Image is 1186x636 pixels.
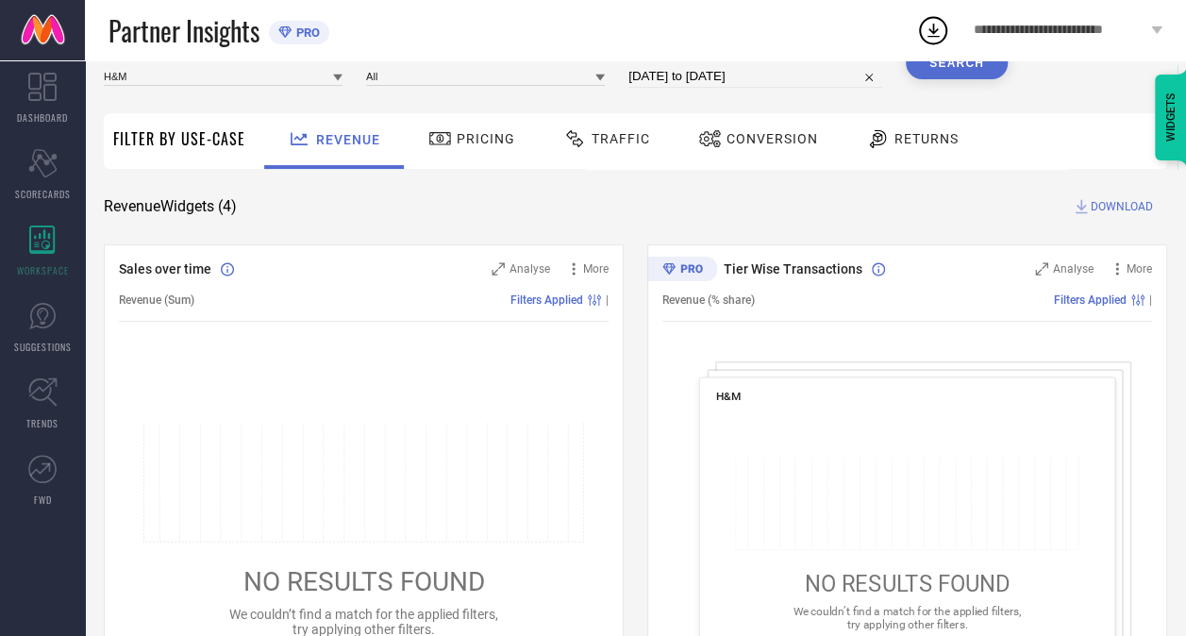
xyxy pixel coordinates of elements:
[316,132,380,147] span: Revenue
[662,293,755,307] span: Revenue (% share)
[805,571,1011,597] span: NO RESULTS FOUND
[17,110,68,125] span: DASHBOARD
[1054,293,1127,307] span: Filters Applied
[716,390,741,403] span: H&M
[109,11,259,50] span: Partner Insights
[510,293,583,307] span: Filters Applied
[113,127,245,150] span: Filter By Use-Case
[34,493,52,507] span: FWD
[14,340,72,354] span: SUGGESTIONS
[1053,262,1094,276] span: Analyse
[243,566,485,597] span: NO RESULTS FOUND
[793,605,1021,630] span: We couldn’t find a match for the applied filters, try applying other filters.
[292,25,320,40] span: PRO
[724,261,862,276] span: Tier Wise Transactions
[1149,293,1152,307] span: |
[606,293,609,307] span: |
[104,197,237,216] span: Revenue Widgets ( 4 )
[592,131,650,146] span: Traffic
[1127,262,1152,276] span: More
[906,47,1008,79] button: Search
[916,13,950,47] div: Open download list
[1035,262,1048,276] svg: Zoom
[15,187,71,201] span: SCORECARDS
[17,263,69,277] span: WORKSPACE
[119,261,211,276] span: Sales over time
[457,131,515,146] span: Pricing
[119,293,194,307] span: Revenue (Sum)
[628,65,882,88] input: Select time period
[26,416,58,430] span: TRENDS
[894,131,959,146] span: Returns
[1091,197,1153,216] span: DOWNLOAD
[492,262,505,276] svg: Zoom
[727,131,818,146] span: Conversion
[583,262,609,276] span: More
[647,257,717,285] div: Premium
[509,262,550,276] span: Analyse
